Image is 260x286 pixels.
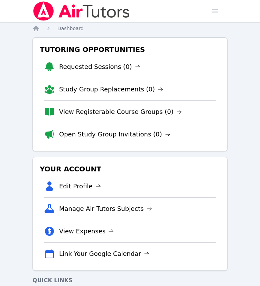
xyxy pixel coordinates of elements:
h3: Your Account [38,163,222,175]
img: Air Tutors [32,1,130,21]
nav: Breadcrumb [32,25,228,32]
a: Open Study Group Invitations (0) [59,129,170,139]
a: Study Group Replacements (0) [59,84,163,94]
a: Manage Air Tutors Subjects [59,204,152,214]
a: Requested Sessions (0) [59,62,140,72]
a: Link Your Google Calendar [59,249,149,259]
h3: Tutoring Opportunities [38,43,222,56]
span: Dashboard [57,26,84,31]
a: View Expenses [59,226,114,236]
a: Edit Profile [59,181,101,191]
a: Dashboard [57,25,84,32]
a: View Registerable Course Groups (0) [59,107,182,117]
h4: Quick Links [32,276,228,285]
